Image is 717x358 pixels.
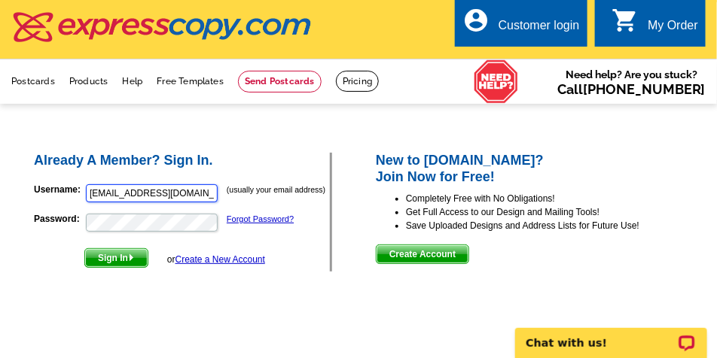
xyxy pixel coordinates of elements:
a: account_circle Customer login [462,17,580,35]
li: Completely Free with No Obligations! [406,192,691,205]
li: Get Full Access to our Design and Mailing Tools! [406,205,691,219]
a: Products [69,76,108,86]
button: Create Account [376,244,469,264]
label: Username: [34,183,84,196]
img: button-next-arrow-white.png [128,254,135,261]
span: Create Account [377,245,468,263]
div: or [167,253,265,266]
button: Sign In [84,248,148,268]
i: shopping_cart [612,7,639,34]
img: help [474,59,519,104]
a: [PHONE_NUMBER] [583,81,706,97]
div: Customer login [499,19,580,40]
a: Free Templates [157,76,224,86]
iframe: LiveChat chat widget [505,311,717,358]
small: (usually your email address) [227,185,325,194]
h2: New to [DOMAIN_NAME]? Join Now for Free! [376,153,691,185]
a: Create a New Account [175,254,265,265]
a: Postcards [11,76,55,86]
h2: Already A Member? Sign In. [34,153,330,169]
div: My Order [648,19,698,40]
a: Help [122,76,142,86]
span: Call [557,81,706,97]
a: Forgot Password? [227,214,294,223]
label: Password: [34,212,84,226]
span: Sign In [85,249,148,267]
i: account_circle [462,7,490,34]
span: Need help? Are you stuck? [557,67,706,97]
a: shopping_cart My Order [612,17,698,35]
li: Save Uploaded Designs and Address Lists for Future Use! [406,219,691,232]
